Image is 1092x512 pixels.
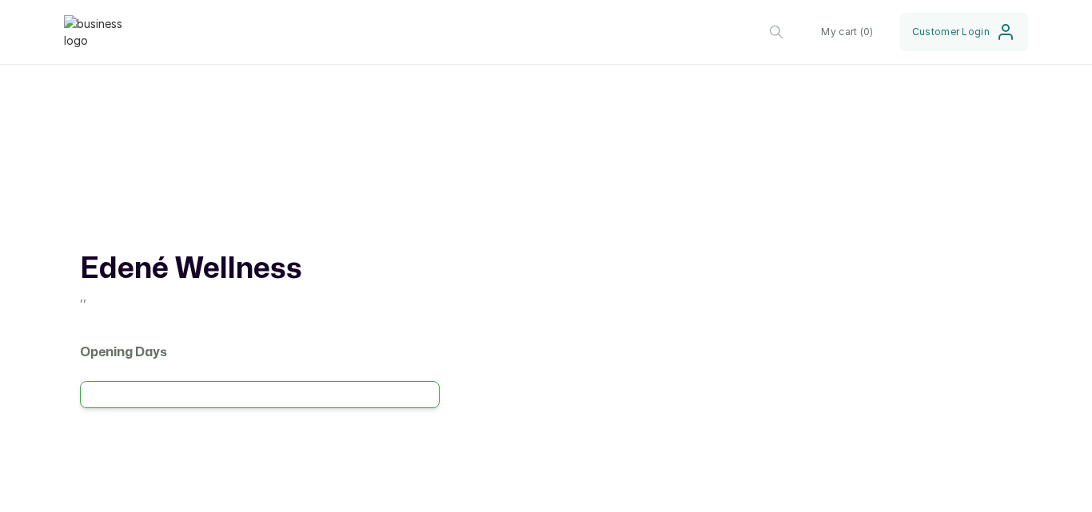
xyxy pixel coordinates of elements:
h1: Edené Wellness [80,250,440,288]
h2: Opening Days [80,343,440,362]
span: Customer Login [912,26,990,38]
button: My cart (0) [808,13,886,51]
p: , , [80,288,440,304]
img: business logo [64,15,128,49]
button: Customer Login [899,13,1028,51]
